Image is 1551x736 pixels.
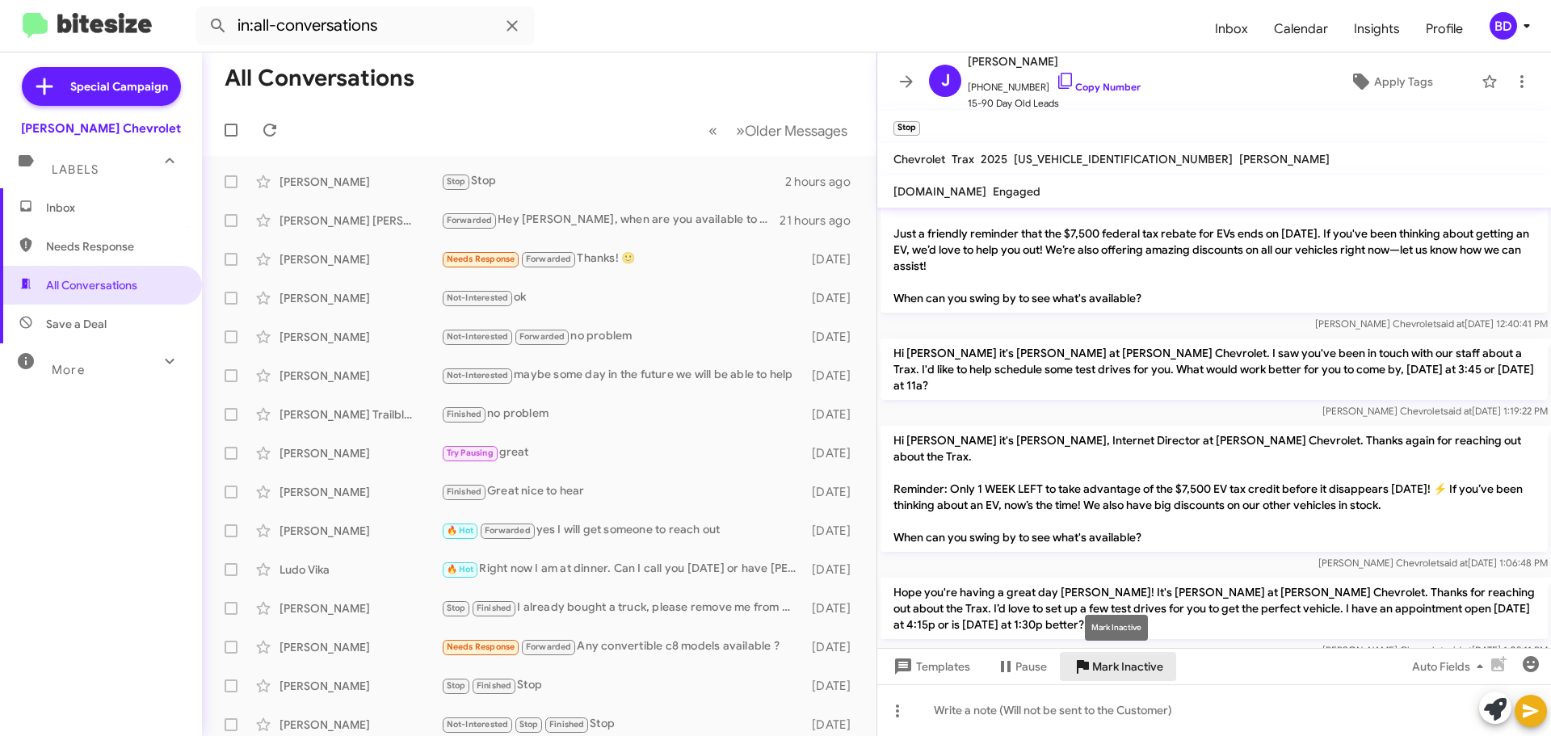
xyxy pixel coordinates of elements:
[280,717,441,733] div: [PERSON_NAME]
[1060,652,1176,681] button: Mark Inactive
[893,184,986,199] span: [DOMAIN_NAME]
[1341,6,1413,53] a: Insights
[726,114,857,147] button: Next
[477,603,512,613] span: Finished
[893,121,920,136] small: Stop
[441,405,804,423] div: no problem
[804,406,864,423] div: [DATE]
[1476,12,1533,40] button: BD
[785,174,864,190] div: 2 hours ago
[195,6,535,45] input: Search
[447,603,466,613] span: Stop
[804,523,864,539] div: [DATE]
[804,484,864,500] div: [DATE]
[280,523,441,539] div: [PERSON_NAME]
[708,120,717,141] span: «
[280,406,441,423] div: [PERSON_NAME] Trailblazer
[1399,652,1503,681] button: Auto Fields
[441,172,785,191] div: Stop
[1412,652,1490,681] span: Auto Fields
[443,213,496,229] span: Forwarded
[481,524,534,539] span: Forwarded
[699,114,727,147] button: Previous
[280,329,441,345] div: [PERSON_NAME]
[441,676,804,695] div: Stop
[522,640,575,655] span: Forwarded
[441,637,804,656] div: Any convertible c8 models available ?
[441,715,804,734] div: Stop
[804,678,864,694] div: [DATE]
[522,252,575,267] span: Forwarded
[1014,152,1233,166] span: [US_VEHICLE_IDENTIFICATION_NUMBER]
[1444,644,1472,656] span: said at
[280,445,441,461] div: [PERSON_NAME]
[447,292,509,303] span: Not-Interested
[881,426,1548,552] p: Hi [PERSON_NAME] it's [PERSON_NAME], Internet Director at [PERSON_NAME] Chevrolet. Thanks again f...
[280,174,441,190] div: [PERSON_NAME]
[447,719,509,730] span: Not-Interested
[1092,652,1163,681] span: Mark Inactive
[890,652,970,681] span: Templates
[1374,67,1433,96] span: Apply Tags
[52,363,85,377] span: More
[881,339,1548,400] p: Hi [PERSON_NAME] it's [PERSON_NAME] at [PERSON_NAME] Chevrolet. I saw you've been in touch with o...
[441,521,804,540] div: yes I will get someone to reach out
[447,409,482,419] span: Finished
[804,600,864,616] div: [DATE]
[1413,6,1476,53] a: Profile
[804,251,864,267] div: [DATE]
[804,329,864,345] div: [DATE]
[22,67,181,106] a: Special Campaign
[1444,405,1472,417] span: said at
[447,680,466,691] span: Stop
[441,560,804,578] div: Right now I am at dinner. Can I call you [DATE] or have [PERSON_NAME] reach out?
[46,277,137,293] span: All Conversations
[968,71,1141,95] span: [PHONE_NUMBER]
[447,176,466,187] span: Stop
[804,717,864,733] div: [DATE]
[441,366,804,385] div: maybe some day in the future we will be able to help
[441,250,804,268] div: Thanks! 🙂
[549,719,585,730] span: Finished
[447,331,509,342] span: Not-Interested
[447,564,474,574] span: 🔥 Hot
[1490,12,1517,40] div: BD
[881,578,1548,639] p: Hope you're having a great day [PERSON_NAME]! It's [PERSON_NAME] at [PERSON_NAME] Chevrolet. Than...
[441,599,804,617] div: I already bought a truck, please remove me from your list, thank you!
[804,445,864,461] div: [DATE]
[780,212,864,229] div: 21 hours ago
[1322,405,1548,417] span: [PERSON_NAME] Chevrolet [DATE] 1:19:22 PM
[745,122,847,140] span: Older Messages
[968,95,1141,111] span: 15-90 Day Old Leads
[700,114,857,147] nav: Page navigation example
[225,65,414,91] h1: All Conversations
[52,162,99,177] span: Labels
[280,290,441,306] div: [PERSON_NAME]
[1239,152,1330,166] span: [PERSON_NAME]
[1308,67,1473,96] button: Apply Tags
[280,484,441,500] div: [PERSON_NAME]
[877,652,983,681] button: Templates
[1315,318,1548,330] span: [PERSON_NAME] Chevrolet [DATE] 12:40:41 PM
[46,238,183,254] span: Needs Response
[968,52,1141,71] span: [PERSON_NAME]
[441,327,804,346] div: no problem
[441,444,804,462] div: great
[280,639,441,655] div: [PERSON_NAME]
[447,370,509,381] span: Not-Interested
[46,200,183,216] span: Inbox
[447,254,515,264] span: Needs Response
[1015,652,1047,681] span: Pause
[441,288,804,307] div: ok
[447,525,474,536] span: 🔥 Hot
[1202,6,1261,53] span: Inbox
[447,486,482,497] span: Finished
[736,120,745,141] span: »
[447,448,494,458] span: Try Pausing
[981,152,1007,166] span: 2025
[280,561,441,578] div: Ludo Vika
[46,316,107,332] span: Save a Deal
[1318,557,1548,569] span: [PERSON_NAME] Chevrolet [DATE] 1:06:48 PM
